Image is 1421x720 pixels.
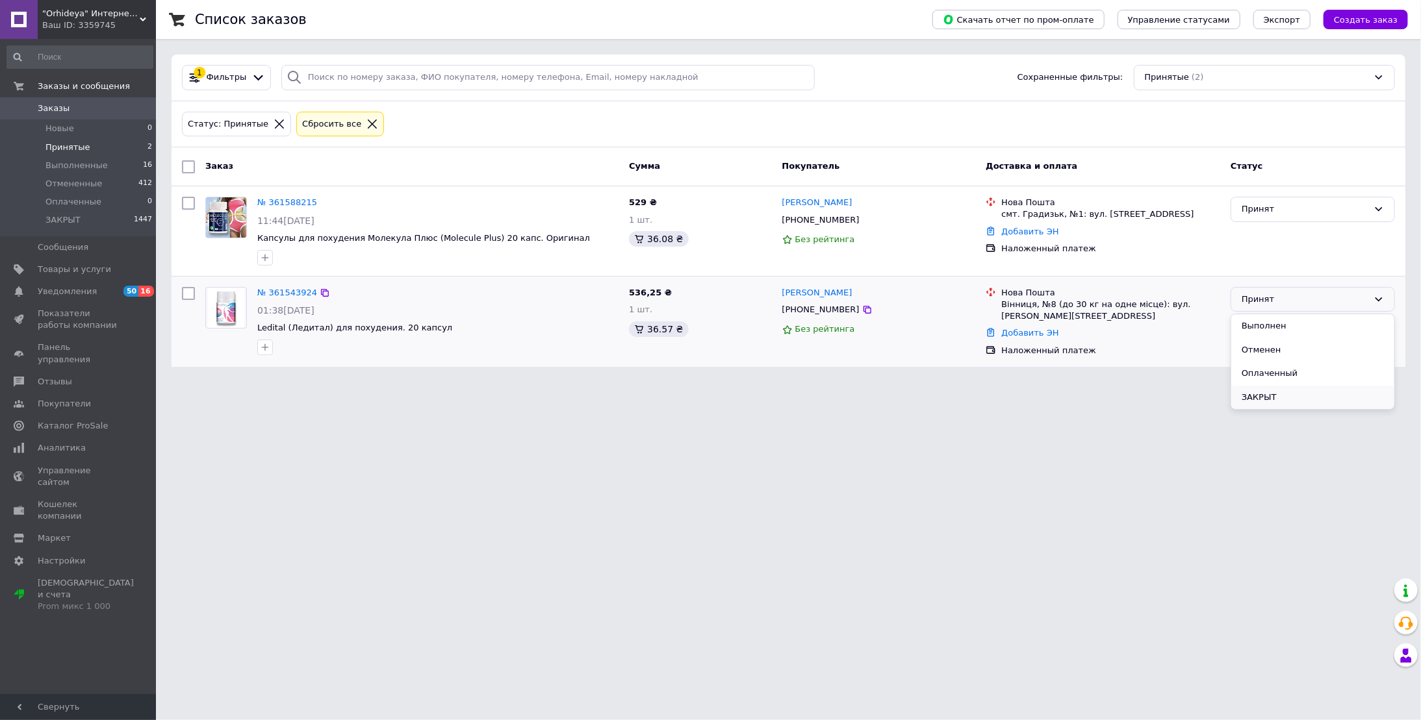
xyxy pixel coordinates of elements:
span: 50 [123,286,138,297]
button: Управление статусами [1118,10,1240,29]
span: 11:44[DATE] [257,216,314,226]
a: Добавить ЭН [1001,227,1058,236]
a: Капсулы для похудения Молекула Плюс (Molecule Plus) 20 капс. Оригинал [257,233,590,243]
img: Фото товару [206,197,246,238]
span: 412 [138,178,152,190]
span: Показатели работы компании [38,308,120,331]
span: Аналитика [38,442,86,454]
span: Выполненные [45,160,108,171]
span: Сохраненные фильтры: [1018,71,1123,84]
span: Маркет [38,532,71,544]
span: Товары и услуги [38,264,111,275]
a: Фото товару [205,197,247,238]
span: Статус [1231,161,1263,171]
span: Новые [45,123,74,134]
span: 16 [143,160,152,171]
div: Принят [1242,293,1368,306]
div: Статус: Принятые [185,118,271,131]
a: Фото товару [205,287,247,329]
span: Каталог ProSale [38,420,108,432]
div: Сбросить все [300,118,364,131]
span: Управление сайтом [38,465,120,488]
span: Уведомления [38,286,97,297]
span: Панель управления [38,341,120,365]
div: 36.57 ₴ [629,321,688,337]
div: Prom микс 1 000 [38,601,134,612]
li: ЗАКРЫТ [1231,386,1394,410]
div: Наложенный платеж [1001,243,1220,254]
button: Скачать отчет по пром-оплате [932,10,1105,29]
button: Создать заказ [1324,10,1408,29]
span: Настройки [38,555,85,567]
span: Принятые [1145,71,1190,84]
div: смт. Градизьк, №1: вул. [STREET_ADDRESS] [1001,208,1220,220]
span: Отзывы [38,376,72,388]
span: 1 шт. [629,215,652,225]
span: Заказ [205,161,233,171]
div: Нова Пошта [1001,197,1220,208]
span: Без рейтинга [795,234,855,244]
div: [PHONE_NUMBER] [780,212,862,229]
span: 1 шт. [629,304,652,314]
div: Нова Пошта [1001,287,1220,299]
a: № 361588215 [257,197,317,207]
span: Принятые [45,142,90,153]
span: 1447 [134,214,152,226]
li: Оплаченный [1231,362,1394,386]
span: ЗАКРЫТ [45,214,81,226]
a: Ledital (Ледитал) для похудения. 20 капсул [257,323,452,332]
span: 2 [147,142,152,153]
span: Сообщения [38,242,88,253]
span: 01:38[DATE] [257,305,314,316]
span: Отмененные [45,178,102,190]
div: 36.08 ₴ [629,231,688,247]
span: 16 [138,286,153,297]
span: 0 [147,196,152,208]
a: Создать заказ [1311,14,1408,24]
span: Фильтры [207,71,247,84]
input: Поиск по номеру заказа, ФИО покупателя, номеру телефона, Email, номеру накладной [281,65,815,90]
span: 529 ₴ [629,197,657,207]
div: 1 [194,67,205,79]
span: (2) [1192,72,1203,82]
span: Заказы [38,103,70,114]
span: Кошелек компании [38,499,120,522]
a: [PERSON_NAME] [782,197,852,209]
a: [PERSON_NAME] [782,287,852,299]
span: Сумма [629,161,660,171]
div: Ваш ID: 3359745 [42,19,156,31]
span: Покупатели [38,398,91,410]
a: № 361543924 [257,288,317,297]
input: Поиск [6,45,153,69]
span: Оплаченные [45,196,101,208]
div: Принят [1242,203,1368,216]
span: Создать заказ [1334,15,1398,25]
span: Экспорт [1264,15,1300,25]
span: Управление статусами [1128,15,1230,25]
h1: Список заказов [195,12,307,27]
div: Вінниця, №8 (до 30 кг на одне місце): вул. [PERSON_NAME][STREET_ADDRESS] [1001,299,1220,322]
span: [DEMOGRAPHIC_DATA] и счета [38,577,134,613]
span: Заказы и сообщения [38,81,130,92]
div: [PHONE_NUMBER] [780,301,862,318]
span: Без рейтинга [795,324,855,334]
button: Экспорт [1253,10,1311,29]
span: Доставка и оплата [986,161,1077,171]
span: Покупатель [782,161,840,171]
span: 536,25 ₴ [629,288,672,297]
li: Выполнен [1231,314,1394,338]
span: "Orhideya" Интернет-магазин [42,8,140,19]
span: Скачать отчет по пром-оплате [943,14,1094,25]
div: Наложенный платеж [1001,345,1220,356]
img: Фото товару [208,288,244,328]
span: 0 [147,123,152,134]
li: Отменен [1231,338,1394,362]
a: Добавить ЭН [1001,328,1058,338]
